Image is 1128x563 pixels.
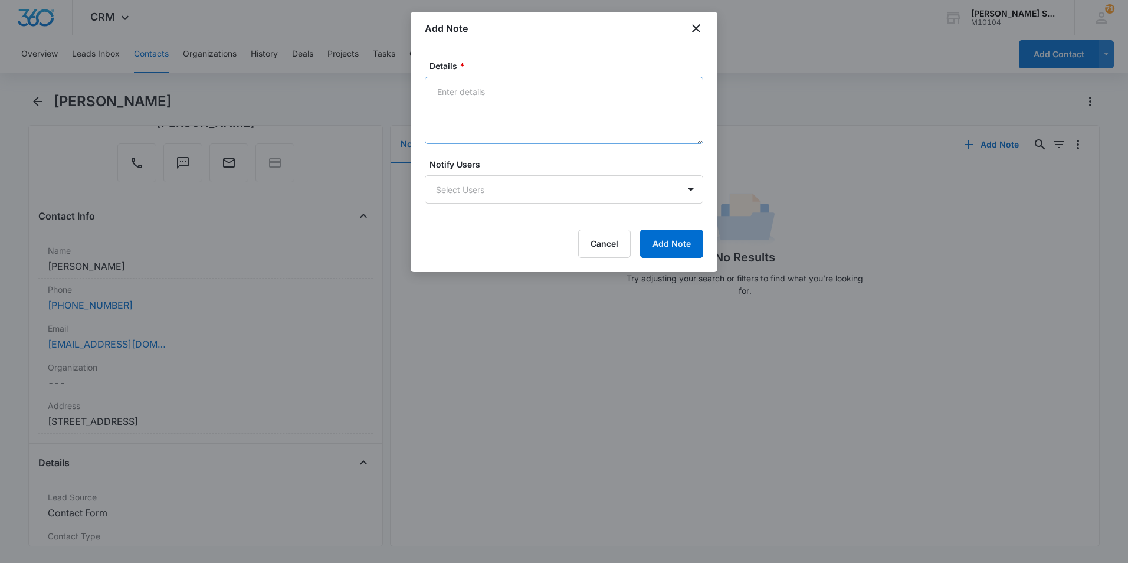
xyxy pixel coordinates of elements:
button: close [689,21,703,35]
button: Cancel [578,230,631,258]
label: Details [429,60,708,72]
label: Notify Users [429,158,708,171]
button: Add Note [640,230,703,258]
h1: Add Note [425,21,468,35]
